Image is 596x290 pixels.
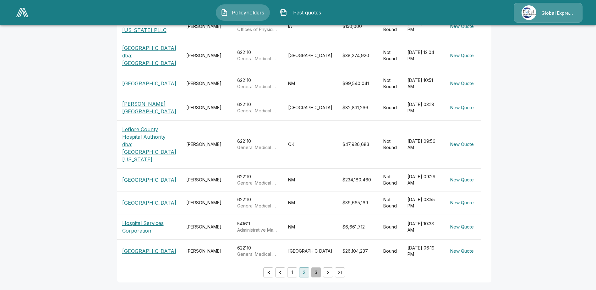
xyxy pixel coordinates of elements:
div: 622110 [237,49,278,62]
td: $6,661,712 [337,214,378,240]
td: NM [283,72,337,95]
div: 622110 [237,101,278,114]
td: [DATE] 10:51 AM [402,72,443,95]
td: IA [283,14,337,39]
p: General Medical and Surgical Hospitals [237,144,278,151]
td: [GEOGRAPHIC_DATA] [283,95,337,121]
button: New Quote [448,21,476,32]
td: Bound [378,95,402,121]
td: NM [283,191,337,214]
img: AA Logo [16,8,29,17]
button: page 2 [299,267,309,277]
div: [PERSON_NAME] [186,248,227,254]
td: [GEOGRAPHIC_DATA] [283,39,337,72]
td: [DATE] 09:29 AM [402,169,443,191]
p: [GEOGRAPHIC_DATA] [122,247,176,255]
div: 622110 [237,138,278,151]
div: 622110 [237,245,278,257]
div: 622110 [237,196,278,209]
div: [PERSON_NAME] [186,80,227,87]
div: [PERSON_NAME] [186,200,227,206]
p: [GEOGRAPHIC_DATA] [122,80,176,87]
div: 622110 [237,77,278,90]
div: [PERSON_NAME] [186,224,227,230]
button: New Quote [448,50,476,62]
td: NM [283,169,337,191]
div: [PERSON_NAME] [186,141,227,148]
td: [DATE] 06:19 PM [402,240,443,263]
td: Not Bound [378,169,402,191]
td: [DATE] 10:38 AM [402,214,443,240]
button: Go to page 3 [311,267,321,277]
span: Policyholders [231,9,265,16]
button: Policyholders IconPolicyholders [216,4,270,21]
td: OK [283,121,337,169]
div: [PERSON_NAME] [186,177,227,183]
td: $99,540,041 [337,72,378,95]
div: 541611 [237,221,278,233]
button: New Quote [448,174,476,186]
td: $26,104,237 [337,240,378,263]
span: Past quotes [290,9,324,16]
p: Hospital Services Corporation [122,219,176,234]
td: Not Bound [378,121,402,169]
button: New Quote [448,78,476,89]
nav: pagination navigation [262,267,346,277]
td: Not Bound [378,14,402,39]
td: [DATE] 03:18 PM [402,95,443,121]
div: [PERSON_NAME] [186,23,227,30]
p: [GEOGRAPHIC_DATA] dba: [GEOGRAPHIC_DATA] [122,44,176,67]
p: [GEOGRAPHIC_DATA] [122,176,176,184]
p: Leflore County Hospital Authority dba: [GEOGRAPHIC_DATA][US_STATE] [122,126,176,163]
div: [PERSON_NAME] [186,105,227,111]
button: Go to previous page [275,267,285,277]
td: [DATE] 03:35 PM [402,14,443,39]
img: Policyholders Icon [221,9,228,16]
p: [PERSON_NAME][GEOGRAPHIC_DATA] [122,100,176,115]
p: General Medical and Surgical Hospitals [237,180,278,186]
p: General Medical and Surgical Hospitals [237,56,278,62]
img: Past quotes Icon [280,9,287,16]
p: VirtualMed [US_STATE] PLLC [122,19,176,34]
button: Go to page 1 [287,267,297,277]
td: $234,180,460 [337,169,378,191]
td: $150,000 [337,14,378,39]
td: $38,274,920 [337,39,378,72]
button: New Quote [448,139,476,150]
td: $47,936,683 [337,121,378,169]
button: New Quote [448,245,476,257]
p: [GEOGRAPHIC_DATA] [122,199,176,207]
td: NM [283,214,337,240]
td: [GEOGRAPHIC_DATA] [283,240,337,263]
p: General Medical and Surgical Hospitals [237,251,278,257]
div: 622110 [237,174,278,186]
div: 621112 [237,20,278,33]
td: [DATE] 09:56 AM [402,121,443,169]
p: Administrative Management and General Management Consulting Services [237,227,278,233]
td: Bound [378,214,402,240]
p: General Medical and Surgical Hospitals [237,83,278,90]
div: [PERSON_NAME] [186,52,227,59]
button: Go to next page [323,267,333,277]
td: $39,665,169 [337,191,378,214]
button: Past quotes IconPast quotes [275,4,329,21]
button: New Quote [448,221,476,233]
button: New Quote [448,102,476,114]
button: Go to first page [263,267,273,277]
button: New Quote [448,197,476,209]
td: $82,831,266 [337,95,378,121]
p: General Medical and Surgical Hospitals [237,108,278,114]
button: Go to last page [335,267,345,277]
td: Not Bound [378,39,402,72]
td: Bound [378,240,402,263]
p: Offices of Physicians, Mental Health Specialists [237,26,278,33]
td: Not Bound [378,191,402,214]
td: [DATE] 12:04 PM [402,39,443,72]
p: General Medical and Surgical Hospitals [237,203,278,209]
td: Not Bound [378,72,402,95]
td: [DATE] 03:55 PM [402,191,443,214]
